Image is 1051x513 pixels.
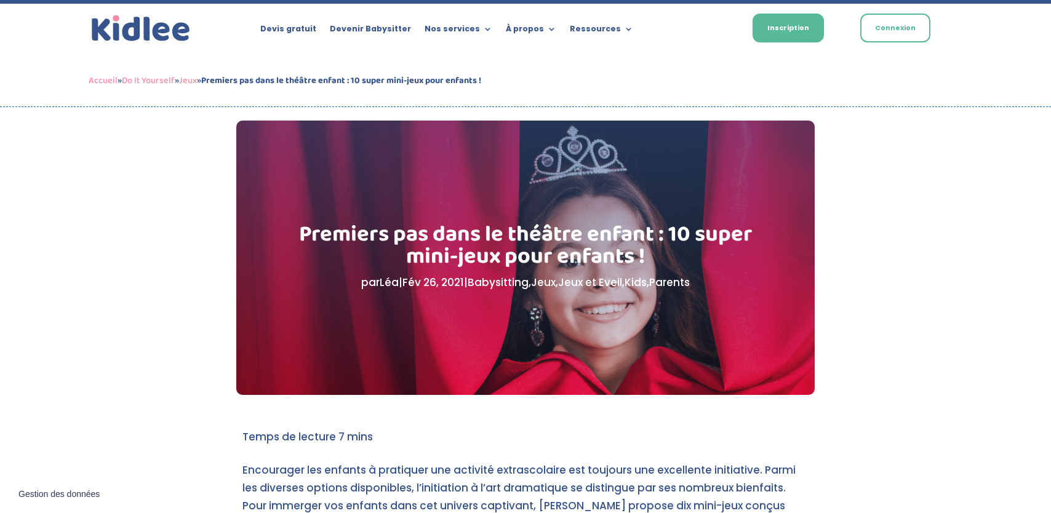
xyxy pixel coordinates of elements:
[570,25,633,38] a: Ressources
[708,25,719,33] img: Français
[298,274,753,292] p: par | | , , , ,
[298,223,753,274] h1: Premiers pas dans le théâtre enfant : 10 super mini-jeux pour enfants !
[753,14,824,42] a: Inscription
[402,275,464,290] span: Fév 26, 2021
[179,73,197,88] a: Jeux
[425,25,492,38] a: Nos services
[506,25,556,38] a: À propos
[558,275,622,290] a: Jeux et Eveil
[531,275,556,290] a: Jeux
[89,73,118,88] a: Accueil
[649,275,690,290] a: Parents
[260,25,316,38] a: Devis gratuit
[330,25,411,38] a: Devenir Babysitter
[89,12,193,45] a: Kidlee Logo
[89,12,193,45] img: logo_kidlee_bleu
[468,275,529,290] a: Babysitting
[89,73,481,88] span: » » »
[860,14,930,42] a: Connexion
[122,73,175,88] a: Do It Yourself
[625,275,647,290] a: Kids
[201,73,481,88] strong: Premiers pas dans le théâtre enfant : 10 super mini-jeux pour enfants !
[380,275,399,290] a: Léa
[18,489,100,500] span: Gestion des données
[11,482,107,507] button: Gestion des données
